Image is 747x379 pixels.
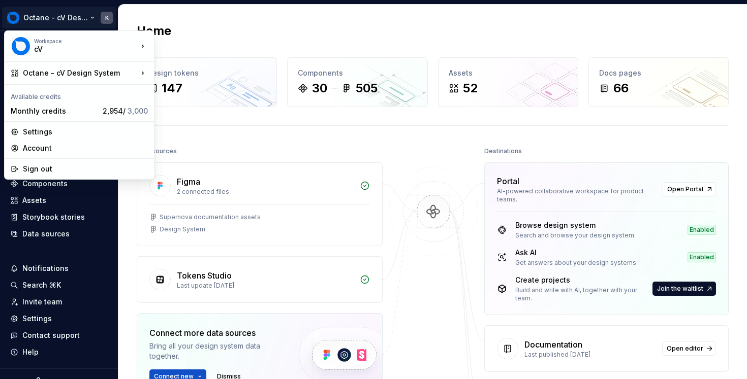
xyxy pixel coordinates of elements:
div: Workspace [34,38,138,44]
div: Monthly credits [11,106,99,116]
div: Sign out [23,164,148,174]
span: 2,954 / [103,107,148,115]
span: 3,000 [128,107,148,115]
div: Octane - cV Design System [23,68,138,78]
div: cV [34,44,120,54]
img: 26998d5e-8903-4050-8939-6da79a9ddf72.png [12,37,30,55]
div: Settings [23,127,148,137]
div: Account [23,143,148,153]
div: Available credits [7,87,152,103]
